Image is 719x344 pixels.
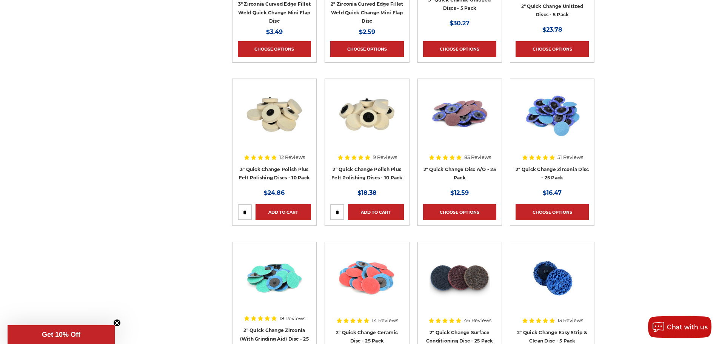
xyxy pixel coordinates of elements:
[464,318,491,323] span: 46 Reviews
[8,325,115,344] div: Get 10% OffClose teaser
[557,318,583,323] span: 13 Reviews
[450,20,470,27] span: $30.27
[426,330,493,344] a: 2" Quick Change Surface Conditioning Disc - 25 Pack
[516,41,589,57] a: Choose Options
[516,167,589,181] a: 2" Quick Change Zirconia Disc - 25 Pack
[331,167,403,181] a: 2" Quick Change Polish Plus Felt Polishing Discs - 10 Pack
[430,84,490,145] img: 2 inch red aluminum oxide quick change sanding discs for metalwork
[337,247,397,308] img: 2 inch quick change sanding disc Ceramic
[557,155,583,160] span: 51 Reviews
[423,84,496,157] a: 2 inch red aluminum oxide quick change sanding discs for metalwork
[42,331,80,338] span: Get 10% Off
[423,247,496,321] a: Black Hawk Abrasives 2 inch quick change disc for surface preparation on metals
[373,155,397,160] span: 9 Reviews
[359,28,375,35] span: $2.59
[279,316,305,321] span: 18 Reviews
[244,84,305,145] img: 3 inch polishing felt roloc discs
[266,28,283,35] span: $3.49
[516,247,589,321] a: 2 inch strip and clean blue quick change discs
[279,155,305,160] span: 12 Reviews
[542,26,562,33] span: $23.78
[423,167,496,181] a: 2" Quick Change Disc A/O - 25 Pack
[330,84,403,157] a: 2" Roloc Polishing Felt Discs
[357,189,377,196] span: $18.38
[423,204,496,220] a: Choose Options
[239,167,310,181] a: 3" Quick Change Polish Plus Felt Polishing Discs - 10 Pack
[516,204,589,220] a: Choose Options
[521,3,584,18] a: 2" Quick Change Unitized Discs - 5 Pack
[348,204,403,220] a: Add to Cart
[244,247,305,308] img: 2 inch zirconia plus grinding aid quick change disc
[648,316,711,338] button: Chat with us
[522,84,582,145] img: Assortment of 2-inch Metalworking Discs, 80 Grit, Quick Change, with durable Zirconia abrasive by...
[238,41,311,57] a: Choose Options
[667,324,708,331] span: Chat with us
[330,247,403,321] a: 2 inch quick change sanding disc Ceramic
[336,330,398,344] a: 2" Quick Change Ceramic Disc - 25 Pack
[238,84,311,157] a: 3 inch polishing felt roloc discs
[264,189,285,196] span: $24.86
[450,189,469,196] span: $12.59
[113,319,121,327] button: Close teaser
[238,247,311,321] a: 2 inch zirconia plus grinding aid quick change disc
[331,1,403,24] a: 2" Zirconia Curved Edge Fillet Weld Quick Change Mini Flap Disc
[543,189,562,196] span: $16.47
[464,155,491,160] span: 83 Reviews
[337,84,397,145] img: 2" Roloc Polishing Felt Discs
[238,1,311,24] a: 3" Zirconia Curved Edge Fillet Weld Quick Change Mini Flap Disc
[517,330,587,344] a: 2" Quick Change Easy Strip & Clean Disc - 5 Pack
[430,247,490,308] img: Black Hawk Abrasives 2 inch quick change disc for surface preparation on metals
[256,204,311,220] a: Add to Cart
[522,247,583,308] img: 2 inch strip and clean blue quick change discs
[372,318,398,323] span: 14 Reviews
[423,41,496,57] a: Choose Options
[330,41,403,57] a: Choose Options
[516,84,589,157] a: Assortment of 2-inch Metalworking Discs, 80 Grit, Quick Change, with durable Zirconia abrasive by...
